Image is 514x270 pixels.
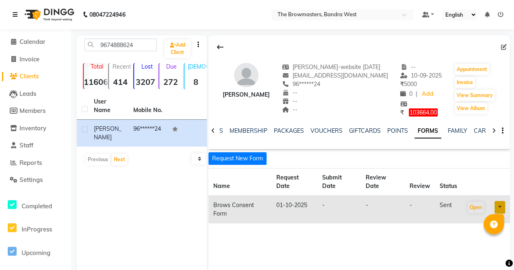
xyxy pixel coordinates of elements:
[282,97,297,105] span: --
[282,72,388,79] span: [EMAIL_ADDRESS][DOMAIN_NAME]
[2,55,69,64] a: Invoice
[282,89,297,96] span: --
[20,107,46,114] span: Members
[414,124,441,138] a: FORMS
[468,202,484,213] button: Open
[161,63,182,70] p: Due
[2,158,69,168] a: Reports
[416,90,417,98] span: |
[20,72,39,80] span: Clients
[22,225,52,233] span: InProgress
[282,106,297,113] span: --
[400,80,404,88] span: ₹
[405,168,435,196] th: Review
[112,154,127,165] button: Next
[20,38,46,45] span: Calendar
[20,141,33,149] span: Staff
[230,127,267,134] a: MEMBERSHIP
[20,90,36,97] span: Leads
[2,37,69,47] a: Calendar
[405,196,435,223] td: -
[234,63,258,87] img: avatar
[159,77,182,87] strong: 272
[317,196,360,223] td: -
[2,124,69,133] a: Inventory
[22,202,52,210] span: Completed
[20,55,39,63] span: Invoice
[20,159,42,166] span: Reports
[310,127,343,134] a: VOUCHERS
[421,89,435,100] a: Add
[387,127,408,134] a: POINTS
[2,106,69,116] a: Members
[317,168,360,196] th: Submit Date
[349,127,381,134] a: GIFTCARDS
[21,3,76,26] img: logo
[400,80,417,88] span: 5000
[208,196,271,223] td: Brows Consent Form
[474,127,494,134] a: CARDS
[271,168,317,196] th: Request Date
[435,168,462,196] th: Status
[208,152,267,165] button: Request New Form
[89,3,125,26] b: 08047224946
[400,109,404,116] span: ₹
[112,63,132,70] p: Recent
[137,63,157,70] p: Lost
[2,72,69,81] a: Clients
[455,64,489,75] button: Appointment
[2,89,69,99] a: Leads
[94,125,121,141] span: [PERSON_NAME]
[361,196,405,223] td: -
[84,77,106,87] strong: 11606
[188,63,207,70] p: [DEMOGRAPHIC_DATA]
[455,103,487,114] button: View Album
[409,108,438,117] span: 103664.00
[274,127,304,134] a: PACKAGES
[87,63,106,70] p: Total
[184,77,207,87] strong: 8
[85,39,157,51] input: Search by Name/Mobile/Email/Code
[89,93,128,120] th: User Name
[2,141,69,150] a: Staff
[455,90,495,101] button: View Summary
[20,176,43,184] span: Settings
[435,196,462,223] td: sent
[223,91,270,99] div: [PERSON_NAME]
[282,63,380,71] span: [PERSON_NAME]-website [DATE]
[208,168,271,196] th: Name
[20,124,46,132] span: Inventory
[134,77,157,87] strong: 3207
[128,93,168,120] th: Mobile No.
[448,127,467,134] a: FAMILY
[109,77,132,87] strong: 414
[2,175,69,185] a: Settings
[165,39,191,58] a: Add Client
[361,168,405,196] th: Review Date
[400,90,412,97] span: 0
[400,63,416,71] span: --
[400,72,442,79] span: 10-09-2025
[455,77,475,88] button: Invoice
[271,196,317,223] td: 01-10-2025
[212,39,229,55] div: Back to Client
